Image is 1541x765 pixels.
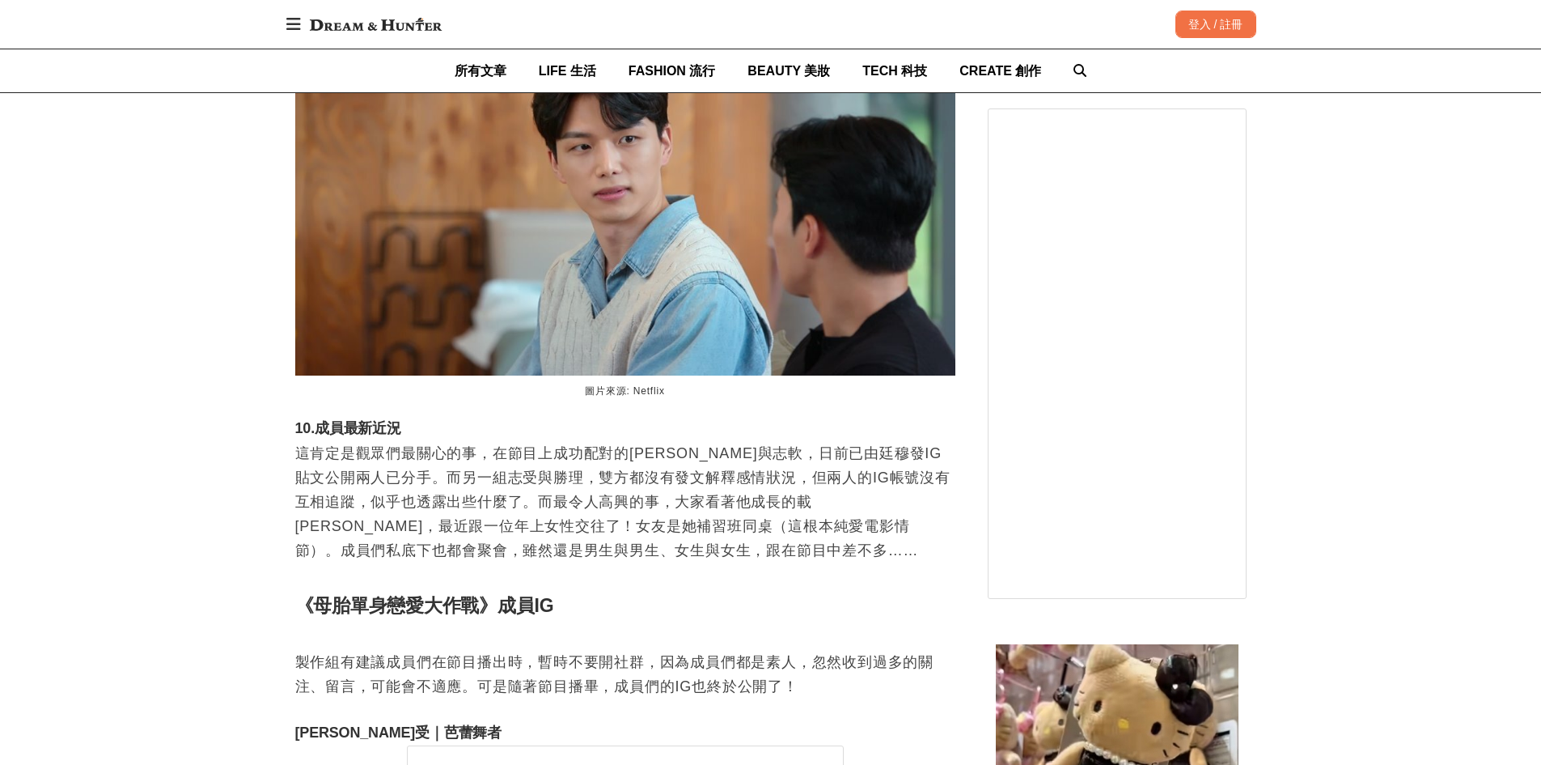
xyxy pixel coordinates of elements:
img: 《母胎單身戀愛大作戰》10個幕後小故事！載伊躲草叢是SET的？節目組最看好的是？加碼公開：全體成員IG [295,4,955,376]
p: 製作組有建議成員們在節目播出時，暫時不要開社群，因為成員們都是素人，忽然收到過多的關注、留言，可能會不適應。可是隨著節目播畢，成員們的IG也終於公開了！ [295,626,955,699]
a: LIFE 生活 [539,49,596,92]
h3: 10.成員最新近況 [295,420,955,438]
h2: 《母胎單身戀愛大作戰》成員IG [295,595,955,618]
a: BEAUTY 美妝 [747,49,830,92]
div: 登入 / 註冊 [1175,11,1256,38]
p: 這肯定是觀眾們最關心的事，在節目上成功配對的[PERSON_NAME]與志軟，日前已由廷穆發IG貼文公開兩人已分手。而另一組志受與勝理，雙方都沒有發文解釋感情狀況，但兩人的IG帳號沒有互相追蹤，... [295,441,955,587]
span: LIFE 生活 [539,64,596,78]
a: TECH 科技 [862,49,927,92]
h3: [PERSON_NAME]受｜芭蕾舞者 [295,707,955,742]
span: CREATE 創作 [959,64,1041,78]
span: TECH 科技 [862,64,927,78]
img: Dream & Hunter [302,10,450,39]
span: BEAUTY 美妝 [747,64,830,78]
a: FASHION 流行 [629,49,716,92]
span: 圖片來源: Netflix [585,385,664,397]
span: 所有文章 [455,64,506,78]
a: CREATE 創作 [959,49,1041,92]
span: FASHION 流行 [629,64,716,78]
a: 所有文章 [455,49,506,92]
